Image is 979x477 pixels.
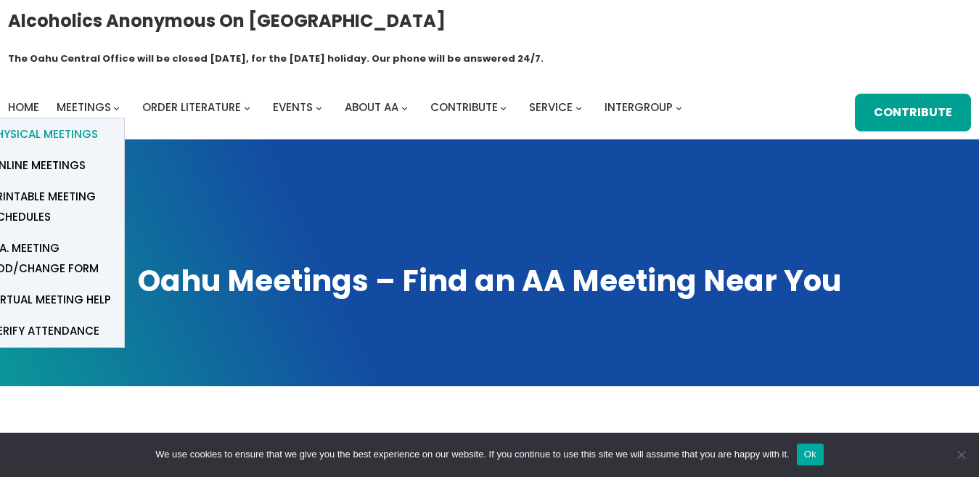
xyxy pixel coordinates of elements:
[797,444,824,465] button: Ok
[430,97,498,118] a: Contribute
[316,105,322,111] button: Events submenu
[529,99,573,115] span: Service
[113,105,120,111] button: Meetings submenu
[855,94,971,131] a: Contribute
[401,105,408,111] button: About AA submenu
[57,99,111,115] span: Meetings
[605,99,673,115] span: Intergroup
[575,105,582,111] button: Service submenu
[430,99,498,115] span: Contribute
[345,99,398,115] span: About AA
[8,99,39,115] span: Home
[15,261,964,301] h1: Oahu Meetings – Find an AA Meeting Near You
[8,52,544,66] h1: The Oahu Central Office will be closed [DATE], for the [DATE] holiday. Our phone will be answered...
[244,105,250,111] button: Order Literature submenu
[676,105,682,111] button: Intergroup submenu
[500,105,507,111] button: Contribute submenu
[155,447,789,462] span: We use cookies to ensure that we give you the best experience on our website. If you continue to ...
[142,99,241,115] span: Order Literature
[529,97,573,118] a: Service
[273,99,313,115] span: Events
[345,97,398,118] a: About AA
[954,447,968,462] span: No
[8,97,687,118] nav: Intergroup
[8,5,446,36] a: Alcoholics Anonymous on [GEOGRAPHIC_DATA]
[605,97,673,118] a: Intergroup
[57,97,111,118] a: Meetings
[8,97,39,118] a: Home
[273,97,313,118] a: Events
